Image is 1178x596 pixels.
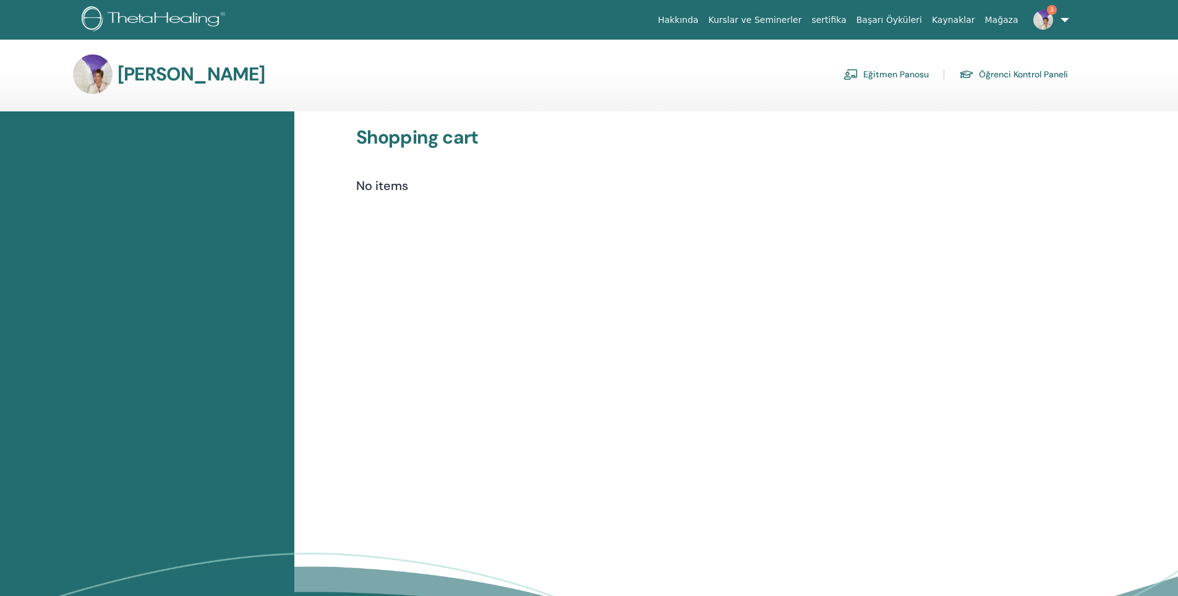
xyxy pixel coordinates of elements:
[980,9,1023,32] a: Mağaza
[843,69,858,80] img: chalkboard-teacher.svg
[1047,5,1057,15] span: 3
[117,63,265,85] h3: [PERSON_NAME]
[356,126,1050,149] h3: Shopping cart
[356,178,1050,193] h4: No items
[927,9,980,32] a: Kaynaklar
[703,9,806,32] a: Kurslar ve Seminerler
[851,9,927,32] a: Başarı Öyküleri
[959,64,1068,84] a: Öğrenci Kontrol Paneli
[82,6,229,34] img: logo.png
[653,9,704,32] a: Hakkında
[1033,10,1053,30] img: default.jpg
[73,54,113,94] img: default.jpg
[959,69,974,80] img: graduation-cap.svg
[806,9,851,32] a: sertifika
[843,64,929,84] a: Eğitmen Panosu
